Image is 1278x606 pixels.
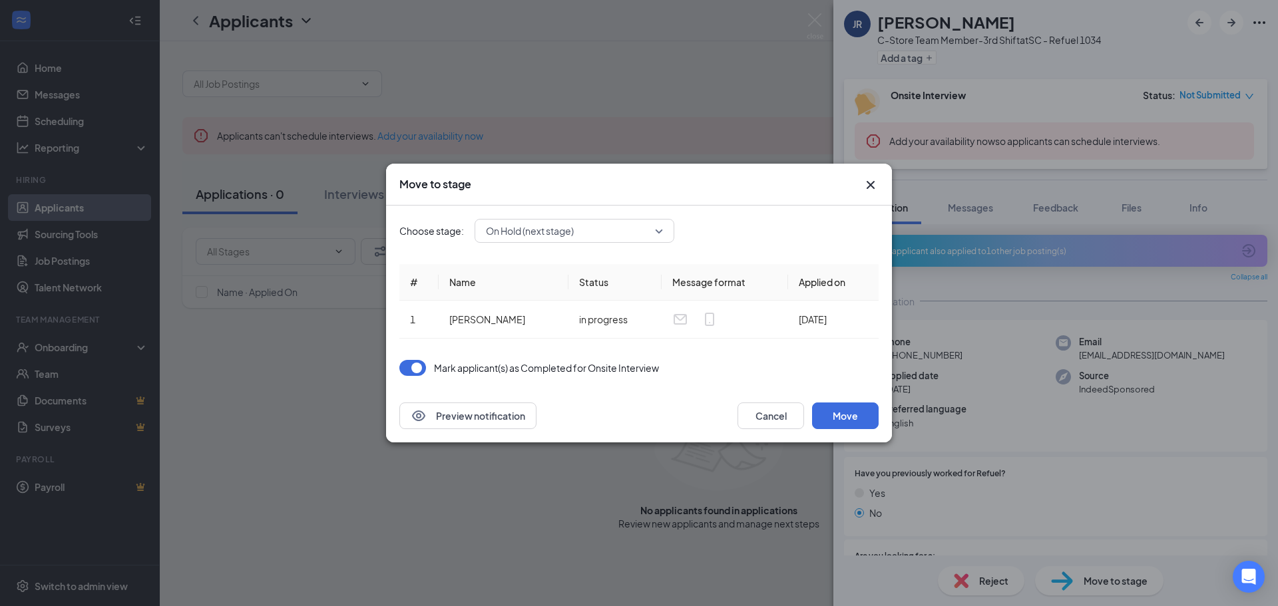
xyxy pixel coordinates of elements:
[672,311,688,327] svg: Email
[702,311,718,327] svg: MobileSms
[439,264,568,301] th: Name
[434,361,659,375] p: Mark applicant(s) as Completed for Onsite Interview
[410,313,415,325] span: 1
[439,301,568,339] td: [PERSON_NAME]
[399,224,464,238] span: Choose stage:
[568,301,662,339] td: in progress
[399,177,471,192] h3: Move to stage
[399,264,439,301] th: #
[738,402,804,429] button: Cancel
[863,177,879,193] svg: Cross
[788,301,879,339] td: [DATE]
[812,402,879,429] button: Move
[662,264,788,301] th: Message format
[486,221,574,241] span: On Hold (next stage)
[788,264,879,301] th: Applied on
[399,402,536,429] button: EyePreview notification
[411,408,427,424] svg: Eye
[568,264,662,301] th: Status
[863,177,879,193] button: Close
[1233,561,1265,593] div: Open Intercom Messenger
